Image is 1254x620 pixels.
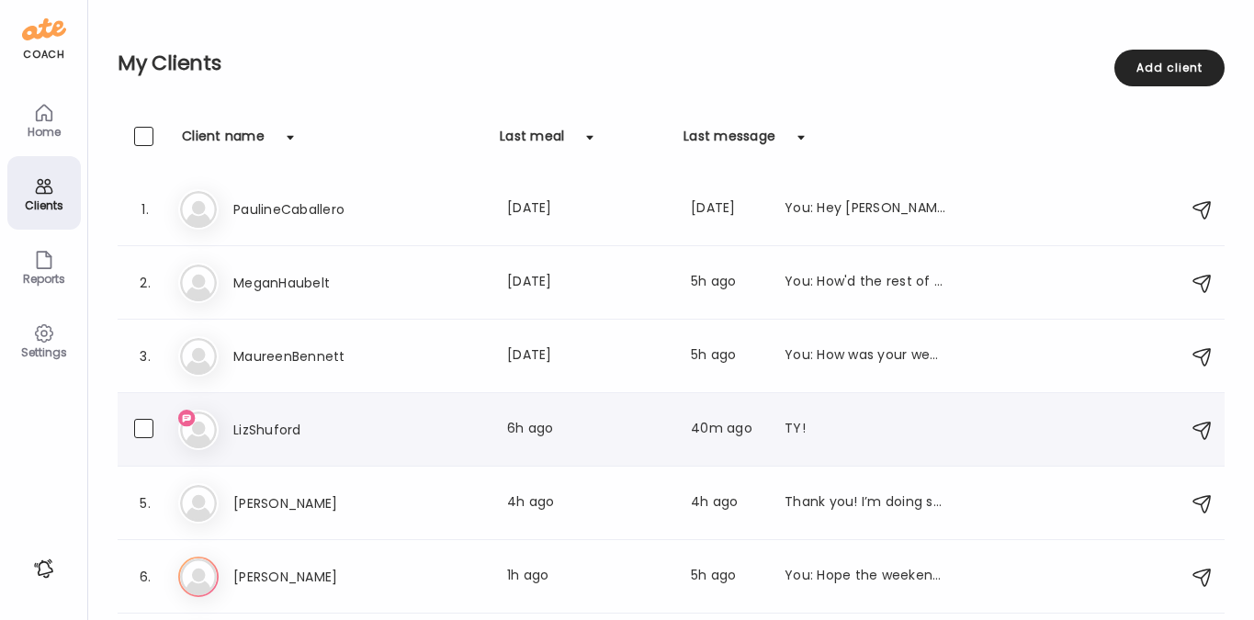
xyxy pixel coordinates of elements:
div: [DATE] [507,272,669,294]
div: Client name [182,127,265,156]
div: Add client [1114,50,1225,86]
div: 1h ago [507,566,669,588]
div: Reports [11,273,77,285]
div: You: How'd the rest of the weekend go? What's coming up here in week 4 of the Method for you?? [785,272,946,294]
div: [DATE] [691,198,763,220]
div: Thank you! I’m doing so much better than I thought but not perfect! My husband bought groceries f... [785,492,946,514]
div: Clients [11,199,77,211]
div: 40m ago [691,419,763,441]
div: 6h ago [507,419,669,441]
h2: My Clients [118,50,1225,77]
div: You: Hey [PERSON_NAME]. Always here to pop on with any weekend support you may need. Let me know ... [785,198,946,220]
div: Settings [11,346,77,358]
div: 5h ago [691,272,763,294]
img: ate [22,15,66,44]
div: 2. [134,272,156,294]
div: 4h ago [691,492,763,514]
h3: PaulineCaballero [233,198,395,220]
h3: MeganHaubelt [233,272,395,294]
div: Home [11,126,77,138]
div: 4h ago [507,492,669,514]
div: Last message [683,127,775,156]
div: You: How was your weekend [PERSON_NAME]? How are things going and what's coming up for you this w... [785,345,946,367]
div: [DATE] [507,345,669,367]
div: Last meal [500,127,564,156]
div: [DATE] [507,198,669,220]
h3: [PERSON_NAME] [233,492,395,514]
div: You: Hope the weekend went well! What do you have coming up this week 4 of Method?? [785,566,946,588]
div: 5. [134,492,156,514]
div: TY! [785,419,946,441]
h3: MaureenBennett [233,345,395,367]
div: coach [23,47,64,62]
div: 5h ago [691,566,763,588]
div: 1. [134,198,156,220]
div: 6. [134,566,156,588]
div: 3. [134,345,156,367]
h3: [PERSON_NAME] [233,566,395,588]
div: 5h ago [691,345,763,367]
h3: LizShuford [233,419,395,441]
